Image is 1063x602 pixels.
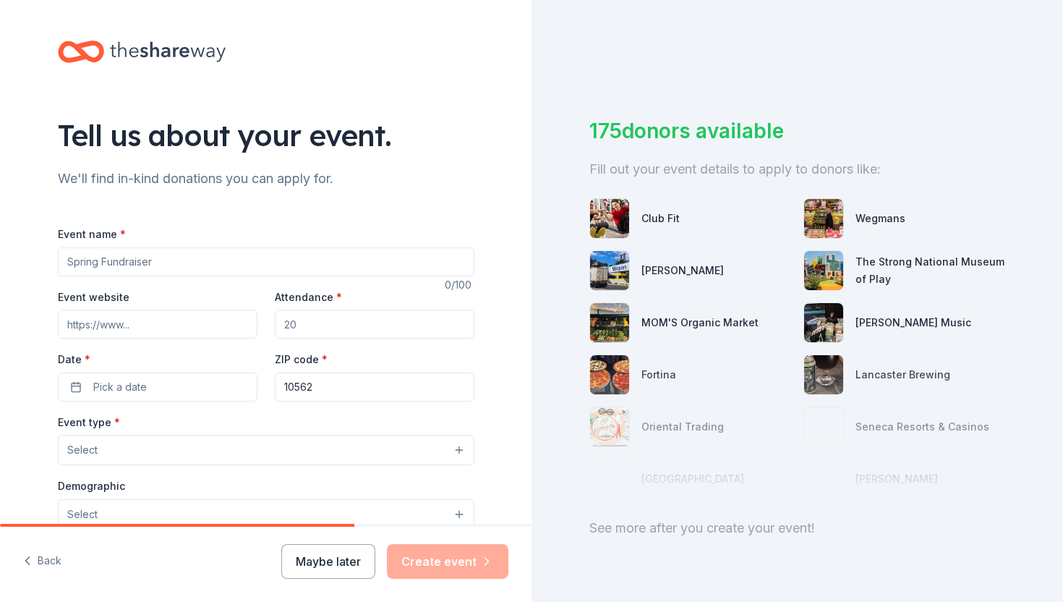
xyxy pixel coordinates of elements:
[23,546,61,577] button: Back
[275,310,474,339] input: 20
[590,199,629,238] img: photo for Club Fit
[58,435,474,465] button: Select
[275,290,342,305] label: Attendance
[58,167,474,190] div: We'll find in-kind donations you can apply for.
[58,479,125,493] label: Demographic
[58,247,474,276] input: Spring Fundraiser
[590,303,629,342] img: photo for MOM'S Organic Market
[445,276,474,294] div: 0 /100
[855,253,1006,288] div: The Strong National Museum of Play
[58,373,257,402] button: Pick a date
[58,227,126,242] label: Event name
[67,441,98,459] span: Select
[804,199,843,238] img: photo for Wegmans
[641,262,724,279] div: [PERSON_NAME]
[804,303,843,342] img: photo for Alfred Music
[275,373,474,402] input: 12345 (U.S. only)
[589,517,1005,540] div: See more after you create your event!
[275,352,328,367] label: ZIP code
[58,290,129,305] label: Event website
[641,210,680,227] div: Club Fit
[855,314,971,331] div: [PERSON_NAME] Music
[589,158,1005,181] div: Fill out your event details to apply to donors like:
[58,415,120,430] label: Event type
[67,506,98,523] span: Select
[855,210,905,227] div: Wegmans
[641,314,759,331] div: MOM'S Organic Market
[804,251,843,290] img: photo for The Strong National Museum of Play
[589,116,1005,146] div: 175 donors available
[58,310,257,339] input: https://www...
[281,544,375,579] button: Maybe later
[58,352,257,367] label: Date
[590,251,629,290] img: photo for Matson
[93,378,147,396] span: Pick a date
[58,499,474,530] button: Select
[58,115,474,156] div: Tell us about your event.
